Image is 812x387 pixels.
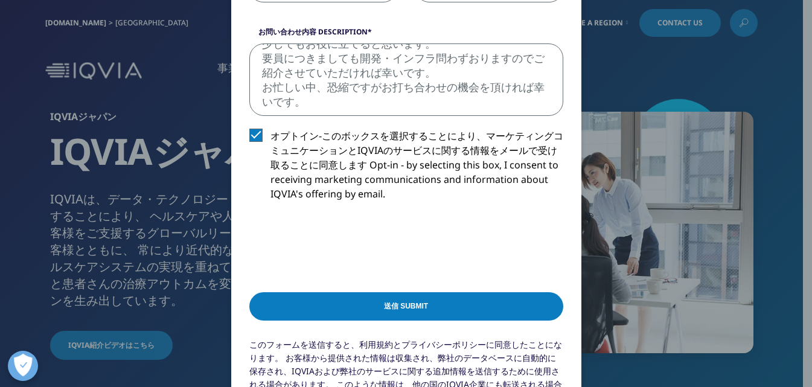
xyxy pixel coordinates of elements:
[8,351,38,381] button: 優先設定センターを開く
[249,129,563,208] label: オプトイン-このボックスを選択することにより、マーケティングコミュニケーションとIQVIAのサービスに関する情報をメールで受け取ることに同意します Opt-in - by selecting t...
[249,220,433,267] iframe: reCAPTCHA
[249,292,563,321] input: 送信 Submit
[249,27,563,43] label: お問い合わせ内容 Description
